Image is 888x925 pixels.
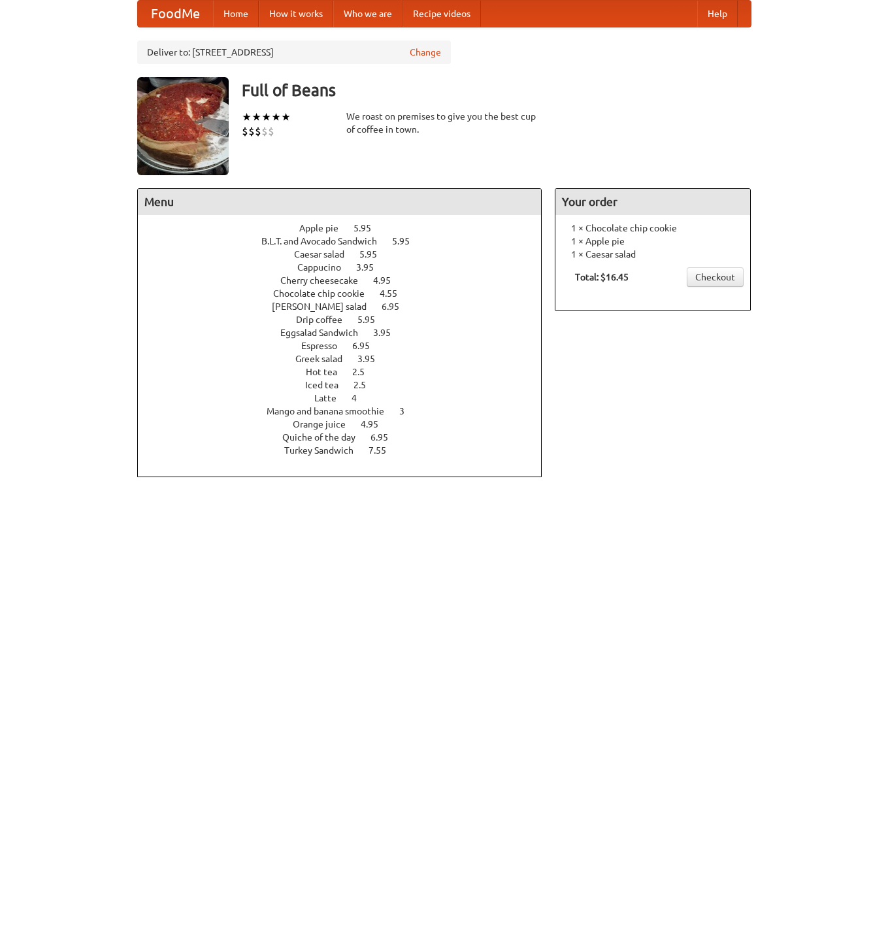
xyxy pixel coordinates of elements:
[213,1,259,27] a: Home
[280,328,415,338] a: Eggsalad Sandwich 3.95
[271,110,281,124] li: ★
[280,328,371,338] span: Eggsalad Sandwich
[267,406,429,416] a: Mango and banana smoothie 3
[346,110,542,136] div: We roast on premises to give you the best cup of coffee in town.
[403,1,481,27] a: Recipe videos
[356,262,387,273] span: 3.95
[380,288,410,299] span: 4.55
[373,275,404,286] span: 4.95
[562,248,744,261] li: 1 × Caesar salad
[294,249,357,260] span: Caesar salad
[575,272,629,282] b: Total: $16.45
[267,406,397,416] span: Mango and banana smoothie
[354,223,384,233] span: 5.95
[248,124,255,139] li: $
[562,235,744,248] li: 1 × Apple pie
[306,367,389,377] a: Hot tea 2.5
[361,419,391,429] span: 4.95
[242,124,248,139] li: $
[354,380,379,390] span: 2.5
[296,314,399,325] a: Drip coffee 5.95
[242,110,252,124] li: ★
[373,328,404,338] span: 3.95
[272,301,423,312] a: [PERSON_NAME] salad 6.95
[555,189,750,215] h4: Your order
[294,249,401,260] a: Caesar salad 5.95
[137,77,229,175] img: angular.jpg
[296,314,355,325] span: Drip coffee
[306,367,350,377] span: Hot tea
[370,432,401,443] span: 6.95
[305,380,390,390] a: Iced tea 2.5
[272,301,380,312] span: [PERSON_NAME] salad
[284,445,367,456] span: Turkey Sandwich
[284,445,410,456] a: Turkey Sandwich 7.55
[382,301,412,312] span: 6.95
[352,393,370,403] span: 4
[410,46,441,59] a: Change
[293,419,403,429] a: Orange juice 4.95
[392,236,423,246] span: 5.95
[138,189,542,215] h4: Menu
[137,41,451,64] div: Deliver to: [STREET_ADDRESS]
[301,341,394,351] a: Espresso 6.95
[301,341,350,351] span: Espresso
[242,77,751,103] h3: Full of Beans
[255,124,261,139] li: $
[687,267,744,287] a: Checkout
[357,354,388,364] span: 3.95
[333,1,403,27] a: Who we are
[299,223,395,233] a: Apple pie 5.95
[282,432,412,443] a: Quiche of the day 6.95
[299,223,352,233] span: Apple pie
[280,275,371,286] span: Cherry cheesecake
[314,393,381,403] a: Latte 4
[295,354,355,364] span: Greek salad
[295,354,399,364] a: Greek salad 3.95
[297,262,398,273] a: Cappucino 3.95
[261,124,268,139] li: $
[268,124,274,139] li: $
[697,1,738,27] a: Help
[273,288,421,299] a: Chocolate chip cookie 4.55
[352,367,378,377] span: 2.5
[273,288,378,299] span: Chocolate chip cookie
[399,406,418,416] span: 3
[562,222,744,235] li: 1 × Chocolate chip cookie
[259,1,333,27] a: How it works
[261,236,390,246] span: B.L.T. and Avocado Sandwich
[369,445,399,456] span: 7.55
[282,432,369,443] span: Quiche of the day
[252,110,261,124] li: ★
[261,110,271,124] li: ★
[314,393,350,403] span: Latte
[357,314,388,325] span: 5.95
[297,262,354,273] span: Cappucino
[293,419,359,429] span: Orange juice
[281,110,291,124] li: ★
[261,236,434,246] a: B.L.T. and Avocado Sandwich 5.95
[305,380,352,390] span: Iced tea
[138,1,213,27] a: FoodMe
[359,249,390,260] span: 5.95
[352,341,383,351] span: 6.95
[280,275,415,286] a: Cherry cheesecake 4.95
